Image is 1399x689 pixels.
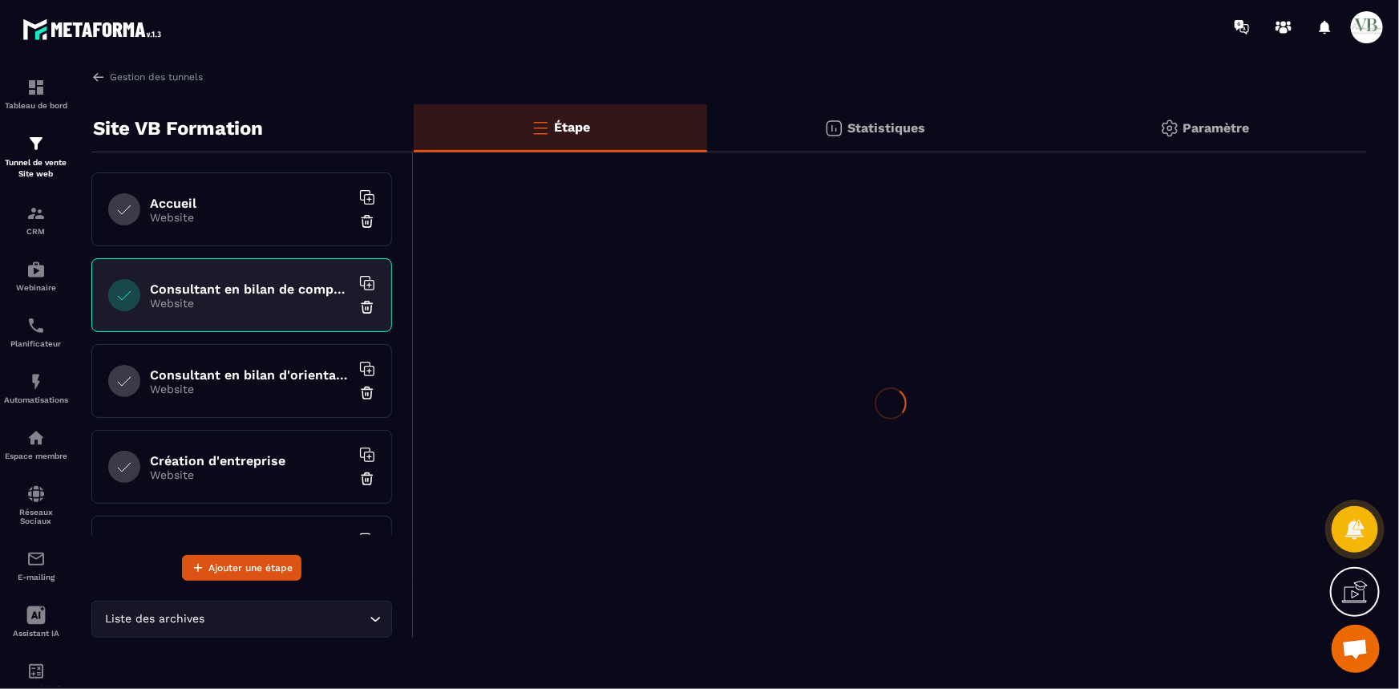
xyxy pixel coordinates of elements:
[26,134,46,153] img: formation
[4,395,68,404] p: Automatisations
[359,385,375,401] img: trash
[359,471,375,487] img: trash
[150,367,350,383] h6: Consultant en bilan d'orientation
[150,383,350,395] p: Website
[4,537,68,594] a: emailemailE-mailing
[4,594,68,650] a: Assistant IA
[26,662,46,681] img: accountant
[824,119,843,138] img: stats.20deebd0.svg
[150,297,350,310] p: Website
[4,339,68,348] p: Planificateur
[26,549,46,569] img: email
[4,452,68,460] p: Espace membre
[102,610,208,628] span: Liste des archives
[531,118,550,137] img: bars-o.4a397970.svg
[4,472,68,537] a: social-networksocial-networkRéseaux Sociaux
[208,610,366,628] input: Search for option
[22,14,167,44] img: logo
[4,304,68,360] a: schedulerschedulerPlanificateur
[4,508,68,525] p: Réseaux Sociaux
[359,299,375,315] img: trash
[93,112,263,144] p: Site VB Formation
[26,260,46,279] img: automations
[554,120,590,135] p: Étape
[4,157,68,180] p: Tunnel de vente Site web
[4,416,68,472] a: automationsautomationsEspace membre
[4,629,68,638] p: Assistant IA
[91,601,392,638] div: Search for option
[4,360,68,416] a: automationsautomationsAutomatisations
[359,213,375,229] img: trash
[4,283,68,292] p: Webinaire
[150,453,350,468] h6: Création d'entreprise
[26,316,46,335] img: scheduler
[26,78,46,97] img: formation
[150,196,350,211] h6: Accueil
[26,372,46,391] img: automations
[1160,119,1179,138] img: setting-gr.5f69749f.svg
[150,468,350,481] p: Website
[208,560,293,576] span: Ajouter une étape
[1183,120,1250,136] p: Paramètre
[182,555,301,581] button: Ajouter une étape
[847,120,925,136] p: Statistiques
[150,211,350,224] p: Website
[91,70,106,84] img: arrow
[26,428,46,448] img: automations
[26,204,46,223] img: formation
[91,70,203,84] a: Gestion des tunnels
[4,122,68,192] a: formationformationTunnel de vente Site web
[4,573,68,582] p: E-mailing
[1332,625,1380,673] div: Ouvrir le chat
[26,484,46,504] img: social-network
[4,101,68,110] p: Tableau de bord
[150,282,350,297] h6: Consultant en bilan de compétences
[4,227,68,236] p: CRM
[4,192,68,248] a: formationformationCRM
[4,248,68,304] a: automationsautomationsWebinaire
[4,66,68,122] a: formationformationTableau de bord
